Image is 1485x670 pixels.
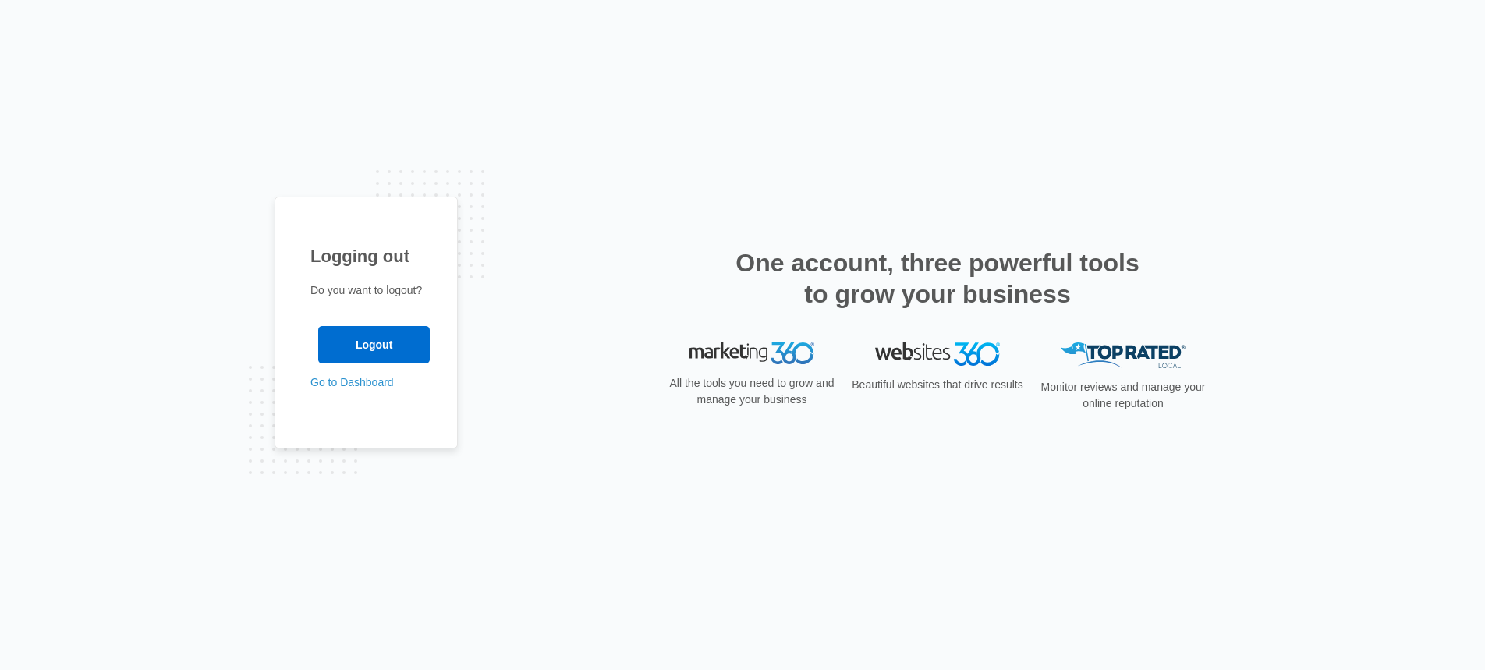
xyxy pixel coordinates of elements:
[310,243,422,269] h1: Logging out
[318,326,430,363] input: Logout
[310,376,394,388] a: Go to Dashboard
[850,377,1025,393] p: Beautiful websites that drive results
[310,282,422,299] p: Do you want to logout?
[1036,379,1210,412] p: Monitor reviews and manage your online reputation
[689,342,814,364] img: Marketing 360
[665,375,839,408] p: All the tools you need to grow and manage your business
[1061,342,1186,368] img: Top Rated Local
[731,247,1144,310] h2: One account, three powerful tools to grow your business
[875,342,1000,365] img: Websites 360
